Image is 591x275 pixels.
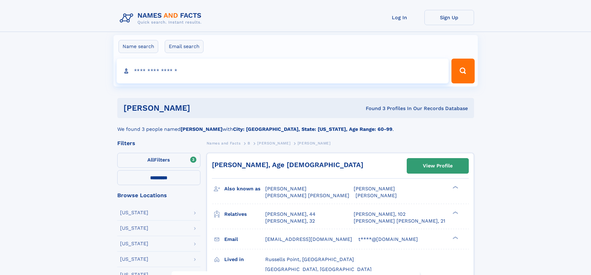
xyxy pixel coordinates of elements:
[233,126,392,132] b: City: [GEOGRAPHIC_DATA], State: [US_STATE], Age Range: 60-99
[354,186,395,192] span: [PERSON_NAME]
[265,211,316,218] a: [PERSON_NAME], 44
[120,226,148,231] div: [US_STATE]
[248,139,250,147] a: B
[117,153,200,168] label: Filters
[181,126,222,132] b: [PERSON_NAME]
[354,211,405,218] a: [PERSON_NAME], 102
[117,118,474,133] div: We found 3 people named with .
[212,161,363,169] a: [PERSON_NAME], Age [DEMOGRAPHIC_DATA]
[451,211,459,215] div: ❯
[423,159,453,173] div: View Profile
[265,218,315,224] a: [PERSON_NAME], 32
[424,10,474,25] a: Sign Up
[265,236,352,242] span: [EMAIL_ADDRESS][DOMAIN_NAME]
[147,157,154,163] span: All
[117,59,449,83] input: search input
[375,10,424,25] a: Log In
[119,40,158,53] label: Name search
[120,241,148,246] div: [US_STATE]
[257,141,290,145] span: [PERSON_NAME]
[356,193,397,198] span: [PERSON_NAME]
[278,105,468,112] div: Found 3 Profiles In Our Records Database
[224,234,265,245] h3: Email
[265,266,372,272] span: [GEOGRAPHIC_DATA], [GEOGRAPHIC_DATA]
[257,139,290,147] a: [PERSON_NAME]
[117,10,207,27] img: Logo Names and Facts
[265,256,354,262] span: Russells Point, [GEOGRAPHIC_DATA]
[117,193,200,198] div: Browse Locations
[117,140,200,146] div: Filters
[165,40,204,53] label: Email search
[265,193,349,198] span: [PERSON_NAME] [PERSON_NAME]
[248,141,250,145] span: B
[407,158,468,173] a: View Profile
[120,210,148,215] div: [US_STATE]
[123,104,278,112] h1: [PERSON_NAME]
[120,257,148,262] div: [US_STATE]
[224,209,265,220] h3: Relatives
[451,185,459,189] div: ❯
[224,254,265,265] h3: Lived in
[224,184,265,194] h3: Also known as
[265,186,307,192] span: [PERSON_NAME]
[451,236,459,240] div: ❯
[451,59,474,83] button: Search Button
[298,141,331,145] span: [PERSON_NAME]
[354,218,445,224] a: [PERSON_NAME] [PERSON_NAME], 21
[207,139,241,147] a: Names and Facts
